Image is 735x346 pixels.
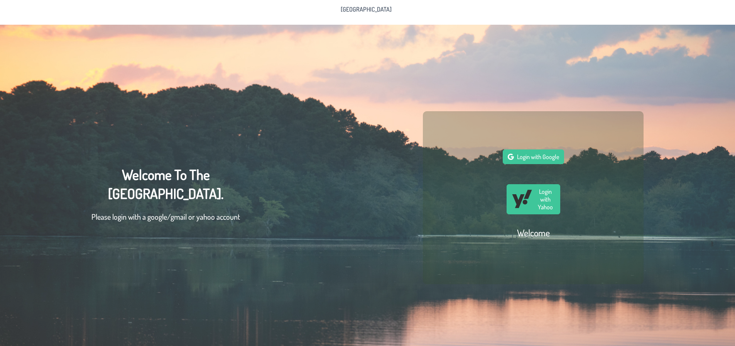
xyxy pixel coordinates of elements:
[91,165,240,230] div: Welcome To The [GEOGRAPHIC_DATA].
[517,153,559,161] span: Login with Google
[517,227,550,239] h2: Welcome
[503,149,564,164] button: Login with Google
[507,184,560,214] button: Login with Yahoo
[336,3,396,15] li: Pine Lake Park
[341,6,392,12] span: [GEOGRAPHIC_DATA]
[91,211,240,222] p: Please login with a google/gmail or yahoo account
[336,3,396,15] a: [GEOGRAPHIC_DATA]
[536,188,555,211] span: Login with Yahoo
